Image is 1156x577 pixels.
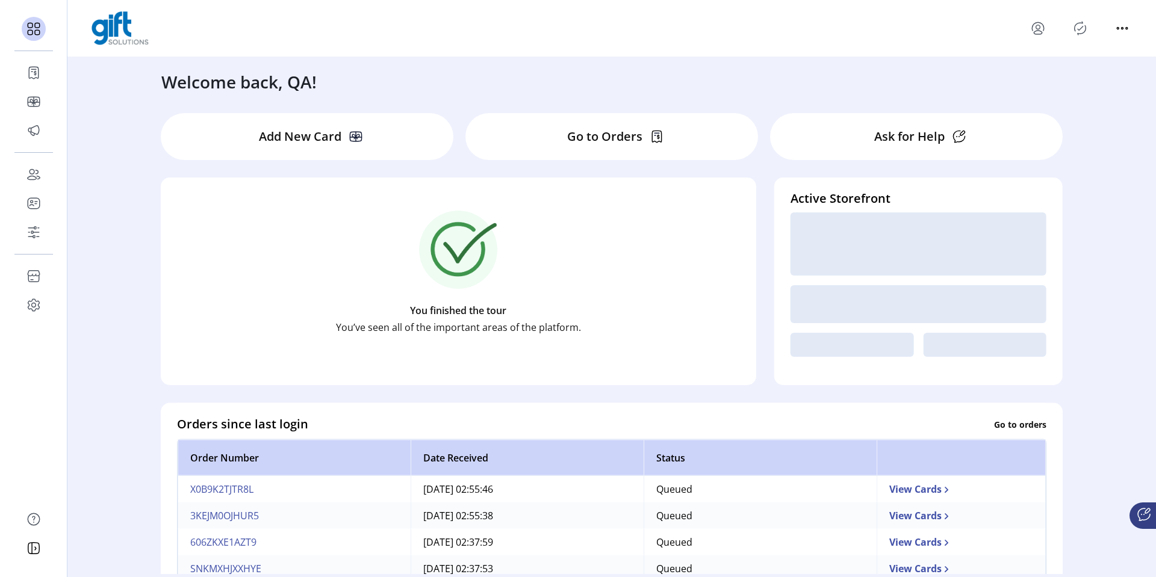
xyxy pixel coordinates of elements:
p: Go to orders [994,418,1046,430]
td: 606ZKXE1AZT9 [178,529,411,555]
th: Date Received [411,440,644,476]
p: Ask for Help [874,128,945,146]
img: logo [92,11,149,45]
button: Publisher Panel [1071,19,1090,38]
h3: Welcome back, QA! [161,69,317,94]
p: Add New Card [259,128,341,146]
button: menu [1113,19,1132,38]
td: View Cards [877,476,1046,502]
th: Order Number [178,440,411,476]
td: Queued [644,502,877,529]
td: Queued [644,529,877,555]
h4: Active Storefront [791,190,1046,208]
td: [DATE] 02:55:46 [411,476,644,502]
p: You’ve seen all of the important areas of the platform. [336,320,581,335]
td: [DATE] 02:55:38 [411,502,644,529]
td: 3KEJM0OJHUR5 [178,502,411,529]
h4: Orders since last login [177,415,308,433]
td: View Cards [877,529,1046,555]
th: Status [644,440,877,476]
p: Go to Orders [567,128,642,146]
p: You finished the tour [410,303,506,318]
td: [DATE] 02:37:59 [411,529,644,555]
td: View Cards [877,502,1046,529]
td: Queued [644,476,877,502]
button: menu [1028,19,1048,38]
td: X0B9K2TJTR8L [178,476,411,502]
